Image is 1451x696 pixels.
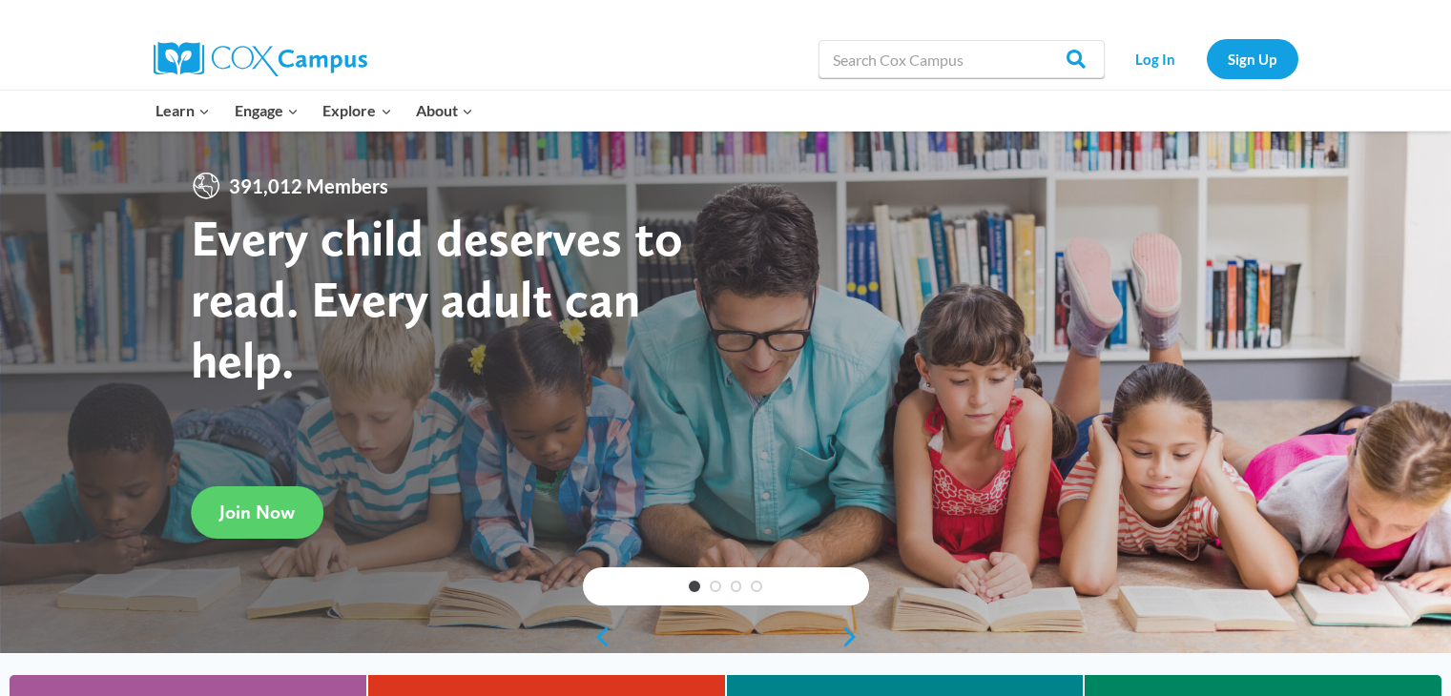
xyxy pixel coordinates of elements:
[751,581,762,592] a: 4
[219,501,295,523] span: Join Now
[689,581,700,592] a: 1
[154,42,367,76] img: Cox Campus
[235,98,299,123] span: Engage
[583,625,611,648] a: previous
[322,98,391,123] span: Explore
[1207,39,1298,78] a: Sign Up
[819,40,1105,78] input: Search Cox Campus
[1114,39,1298,78] nav: Secondary Navigation
[840,625,869,648] a: next
[583,618,869,656] div: content slider buttons
[731,581,742,592] a: 3
[144,91,486,131] nav: Primary Navigation
[191,207,683,389] strong: Every child deserves to read. Every adult can help.
[710,581,721,592] a: 2
[416,98,473,123] span: About
[221,171,396,201] span: 391,012 Members
[1114,39,1197,78] a: Log In
[155,98,210,123] span: Learn
[191,485,323,538] a: Join Now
